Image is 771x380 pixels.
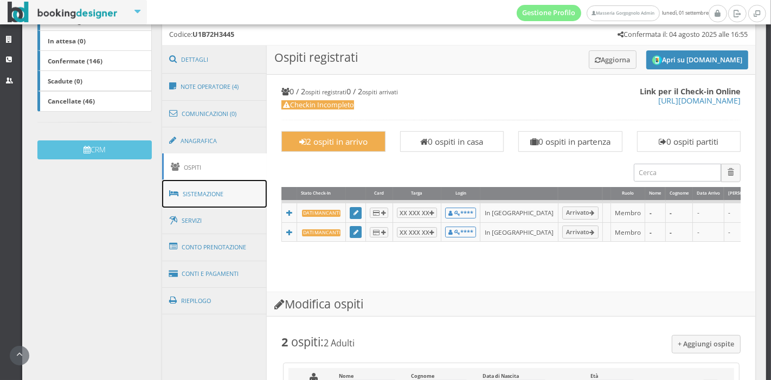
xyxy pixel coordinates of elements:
[37,50,152,71] a: Confermate (146)
[517,5,582,21] a: Gestione Profilo
[37,140,152,159] button: CRM
[441,187,480,201] div: Login
[324,337,355,349] small: 2 Adulti
[652,55,662,65] img: circle_logo_thumb.png
[485,228,554,237] div: In [GEOGRAPHIC_DATA]
[162,180,267,208] a: Sistemazione
[693,222,724,242] td: -
[658,95,741,106] a: [URL][DOMAIN_NAME]
[169,30,234,38] h5: Codice:
[665,222,693,242] td: -
[634,164,721,182] input: Cerca
[587,5,659,21] a: Masseria Gorgognolo Admin
[302,229,341,236] b: Dati mancanti
[517,5,709,21] span: lunedì, 01 settembre
[48,16,106,25] b: Non Assegnate (0)
[48,76,82,85] b: Scadute (0)
[640,86,741,96] b: Link per il Check-in Online
[291,334,320,350] span: ospiti
[397,227,437,237] button: XX XXX XX
[665,202,693,222] td: -
[48,96,95,105] b: Cancellate (46)
[397,208,437,218] button: XX XXX XX
[672,335,741,353] button: + Aggiungi ospite
[162,260,267,288] a: Conti e Pagamenti
[281,87,741,96] h4: 0 / 2 0 / 2
[162,46,267,74] a: Dettagli
[162,287,267,315] a: Riepilogo
[645,187,665,201] div: Nome
[724,187,765,201] div: [PERSON_NAME]
[645,202,666,222] td: -
[724,222,765,242] td: -
[297,187,345,201] div: Stato Check-In
[48,36,86,45] b: In attesa (0)
[37,91,152,112] a: Cancellate (46)
[611,202,645,222] td: Membro
[162,207,267,235] a: Servizi
[366,187,392,201] div: Card
[693,202,724,222] td: -
[281,335,741,349] h3: :
[642,137,735,146] h3: 0 ospiti partiti
[162,153,267,181] a: Ospiti
[162,127,267,155] a: Anagrafica
[267,292,755,317] h3: Modifica ospiti
[666,187,693,201] div: Cognome
[724,202,765,222] td: -
[524,137,616,146] h3: 0 ospiti in partenza
[562,207,599,220] a: Arrivato
[611,222,645,242] td: Membro
[37,30,152,51] a: In attesa (0)
[693,187,724,201] div: Data Arrivo
[646,50,748,69] button: Apri su [DOMAIN_NAME]
[393,187,441,201] div: Targa
[611,187,645,201] div: Ruolo
[305,88,346,96] small: ospiti registrati
[485,208,554,217] div: In [GEOGRAPHIC_DATA]
[281,334,288,350] b: 2
[281,100,354,110] span: Checkin Incompleto
[589,50,637,68] button: Aggiorna
[287,137,380,146] h3: 2 ospiti in arrivo
[162,73,267,101] a: Note Operatore (4)
[162,100,267,128] a: Comunicazioni (0)
[8,2,118,23] img: BookingDesigner.com
[302,210,341,217] b: Dati mancanti
[362,88,398,96] small: ospiti arrivati
[267,46,755,75] h3: Ospiti registrati
[48,56,102,65] b: Confermate (146)
[406,137,498,146] h3: 0 ospiti in casa
[192,30,234,39] b: U1B72H3445
[562,226,599,239] a: Arrivato
[618,30,748,38] h5: Confermata il: 04 agosto 2025 alle 16:55
[162,233,267,261] a: Conto Prenotazione
[645,222,666,242] td: -
[37,70,152,91] a: Scadute (0)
